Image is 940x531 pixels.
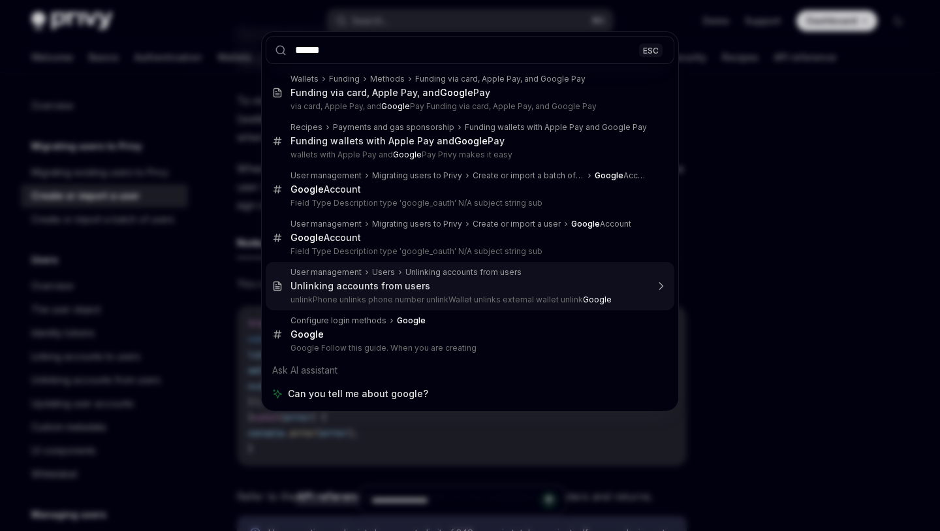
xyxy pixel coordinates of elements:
p: unlinkPhone unlinks phone number unlinkWallet unlinks external wallet unlink [290,295,647,305]
div: Create or import a batch of users [473,170,584,181]
div: Recipes [290,122,322,133]
b: Google [440,87,473,98]
p: Google Follow this guide. When you are creating [290,343,647,353]
div: Migrating users to Privy [372,170,462,181]
div: Migrating users to Privy [372,219,462,229]
b: Google [290,184,324,195]
b: Google [454,135,488,146]
div: User management [290,267,362,278]
div: Payments and gas sponsorship [333,122,454,133]
div: Funding wallets with Apple Pay and Pay [290,135,505,147]
div: Methods [370,74,405,84]
b: Google [290,232,324,243]
div: User management [290,219,362,229]
div: Funding wallets with Apple Pay and Google Pay [465,122,647,133]
div: Users [372,267,395,278]
b: Google [583,295,612,304]
div: User management [290,170,362,181]
div: Funding via card, Apple Pay, and Google Pay [415,74,586,84]
p: via card, Apple Pay, and Pay Funding via card, Apple Pay, and Google Pay [290,101,647,112]
p: wallets with Apple Pay and Pay Privy makes it easy [290,150,647,160]
div: Account [595,170,647,181]
div: Account [290,184,361,195]
b: Google [595,170,623,180]
div: Create or import a user [473,219,561,229]
div: Account [290,232,361,244]
b: Google [571,219,600,229]
div: ESC [639,43,663,57]
div: Ask AI assistant [266,359,674,382]
b: Google [397,315,426,325]
div: Unlinking accounts from users [405,267,522,278]
p: Field Type Description type 'google_oauth' N/A subject string sub [290,246,647,257]
b: Google [381,101,410,111]
div: Unlinking accounts from users [290,280,430,292]
div: Configure login methods [290,315,386,326]
div: Funding via card, Apple Pay, and Pay [290,87,490,99]
div: Account [571,219,631,229]
b: Google [393,150,422,159]
p: Field Type Description type 'google_oauth' N/A subject string sub [290,198,647,208]
div: Funding [329,74,360,84]
div: Wallets [290,74,319,84]
span: Can you tell me about google? [288,387,428,400]
b: Google [290,329,324,340]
